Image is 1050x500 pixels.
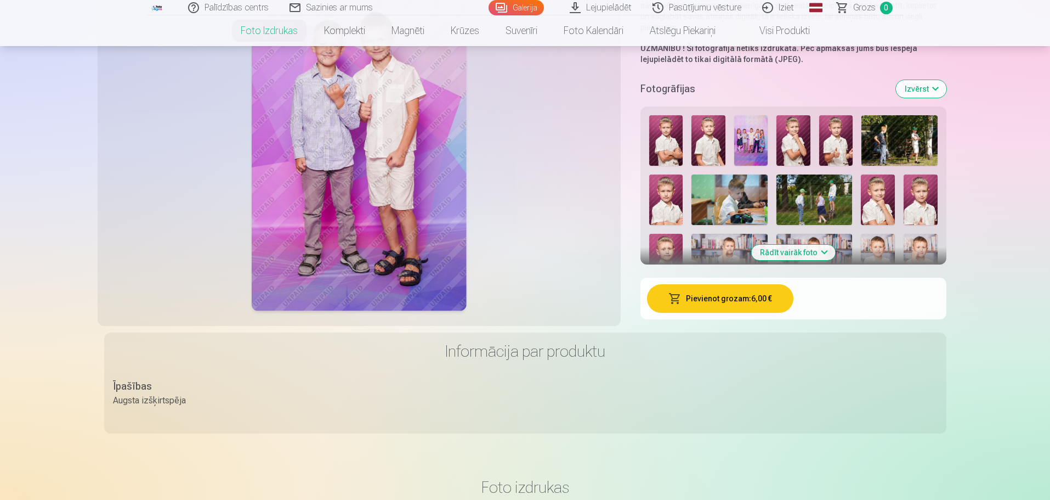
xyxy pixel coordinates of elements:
h5: Fotogrāfijas [640,81,887,97]
a: Magnēti [378,15,438,46]
a: Foto kalendāri [550,15,637,46]
strong: UZMANĪBU ! [640,44,685,53]
strong: Šī fotogrāfija netiks izdrukāta. Pēc apmaksas jums būs iespēja lejupielādēt to tikai digitālā for... [640,44,917,64]
button: Izvērst [896,80,946,98]
a: Visi produkti [729,15,823,46]
a: Foto izdrukas [228,15,311,46]
img: /fa1 [151,4,163,11]
button: Rādīt vairāk foto [751,245,835,260]
button: Pievienot grozam:6,00 € [647,284,793,313]
span: 0 [880,2,893,14]
span: Grozs [853,1,876,14]
a: Krūzes [438,15,492,46]
div: Īpašības [113,379,186,394]
a: Komplekti [311,15,378,46]
h3: Informācija par produktu [113,341,938,361]
h3: Foto izdrukas [113,477,938,497]
a: Suvenīri [492,15,550,46]
a: Atslēgu piekariņi [637,15,729,46]
div: Augsta izšķirtspēja [113,394,186,407]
